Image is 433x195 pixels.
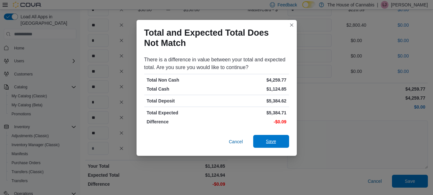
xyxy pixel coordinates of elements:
[147,119,215,125] p: Difference
[218,110,287,116] p: $5,384.71
[229,138,243,145] span: Cancel
[218,86,287,92] p: $1,124.85
[226,135,246,148] button: Cancel
[144,56,289,71] div: There is a difference in value between your total and expected total. Are you sure you would like...
[218,98,287,104] p: $5,384.62
[147,110,215,116] p: Total Expected
[218,119,287,125] p: -$0.09
[144,28,284,48] h1: Total and Expected Total Does Not Match
[218,77,287,83] p: $4,259.77
[147,77,215,83] p: Total Non Cash
[253,135,289,148] button: Save
[147,86,215,92] p: Total Cash
[288,21,296,29] button: Closes this modal window
[266,138,276,145] span: Save
[147,98,215,104] p: Total Deposit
